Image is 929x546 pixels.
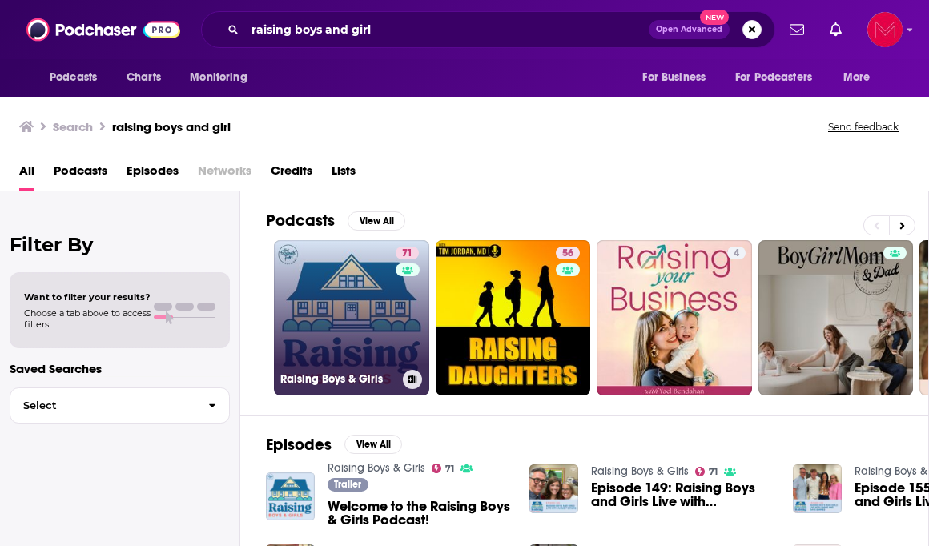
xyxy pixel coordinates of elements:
[328,461,425,475] a: Raising Boys & Girls
[26,14,180,45] img: Podchaser - Follow, Share and Rate Podcasts
[179,62,267,93] button: open menu
[54,158,107,191] a: Podcasts
[266,211,405,231] a: PodcastsView All
[201,11,775,48] div: Search podcasts, credits, & more...
[112,119,231,134] h3: raising boys and girl
[649,20,730,39] button: Open AdvancedNew
[190,66,247,89] span: Monitoring
[344,435,402,454] button: View All
[445,465,454,472] span: 71
[591,464,689,478] a: Raising Boys & Girls
[556,247,580,259] a: 56
[709,468,718,476] span: 71
[266,435,332,455] h2: Episodes
[396,247,419,259] a: 71
[843,66,871,89] span: More
[562,246,573,262] span: 56
[116,62,171,93] a: Charts
[793,464,842,513] img: Episode 155: Raising Boys and Girls Live with Annie and Dave Barnes
[735,66,812,89] span: For Podcasters
[198,158,251,191] span: Networks
[334,480,361,489] span: Trailer
[53,119,93,134] h3: Search
[725,62,835,93] button: open menu
[529,464,578,513] img: Episode 149: Raising Boys and Girls Live with Annie F Downs
[280,372,396,386] h3: Raising Boys & Girls
[127,158,179,191] a: Episodes
[50,66,97,89] span: Podcasts
[19,158,34,191] a: All
[245,17,649,42] input: Search podcasts, credits, & more...
[591,481,774,508] a: Episode 149: Raising Boys and Girls Live with Annie F Downs
[783,16,810,43] a: Show notifications dropdown
[332,158,356,191] a: Lists
[695,467,718,476] a: 71
[266,472,315,521] img: Welcome to the Raising Boys & Girls Podcast!
[274,240,429,395] a: 71Raising Boys & Girls
[10,233,230,256] h2: Filter By
[867,12,903,47] span: Logged in as Pamelamcclure
[271,158,312,191] a: Credits
[432,464,455,473] a: 71
[823,16,848,43] a: Show notifications dropdown
[727,247,746,259] a: 4
[348,211,405,231] button: View All
[823,120,903,134] button: Send feedback
[10,387,230,424] button: Select
[436,240,591,395] a: 56
[631,62,726,93] button: open menu
[656,26,722,34] span: Open Advanced
[10,400,195,411] span: Select
[597,240,752,395] a: 4
[591,481,774,508] span: Episode 149: Raising Boys and Girls Live with [PERSON_NAME]
[832,62,891,93] button: open menu
[642,66,706,89] span: For Business
[38,62,118,93] button: open menu
[328,500,510,527] a: Welcome to the Raising Boys & Girls Podcast!
[867,12,903,47] button: Show profile menu
[734,246,739,262] span: 4
[266,435,402,455] a: EpisodesView All
[700,10,729,25] span: New
[867,12,903,47] img: User Profile
[266,211,335,231] h2: Podcasts
[127,66,161,89] span: Charts
[10,361,230,376] p: Saved Searches
[24,307,151,330] span: Choose a tab above to access filters.
[402,246,412,262] span: 71
[24,291,151,303] span: Want to filter your results?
